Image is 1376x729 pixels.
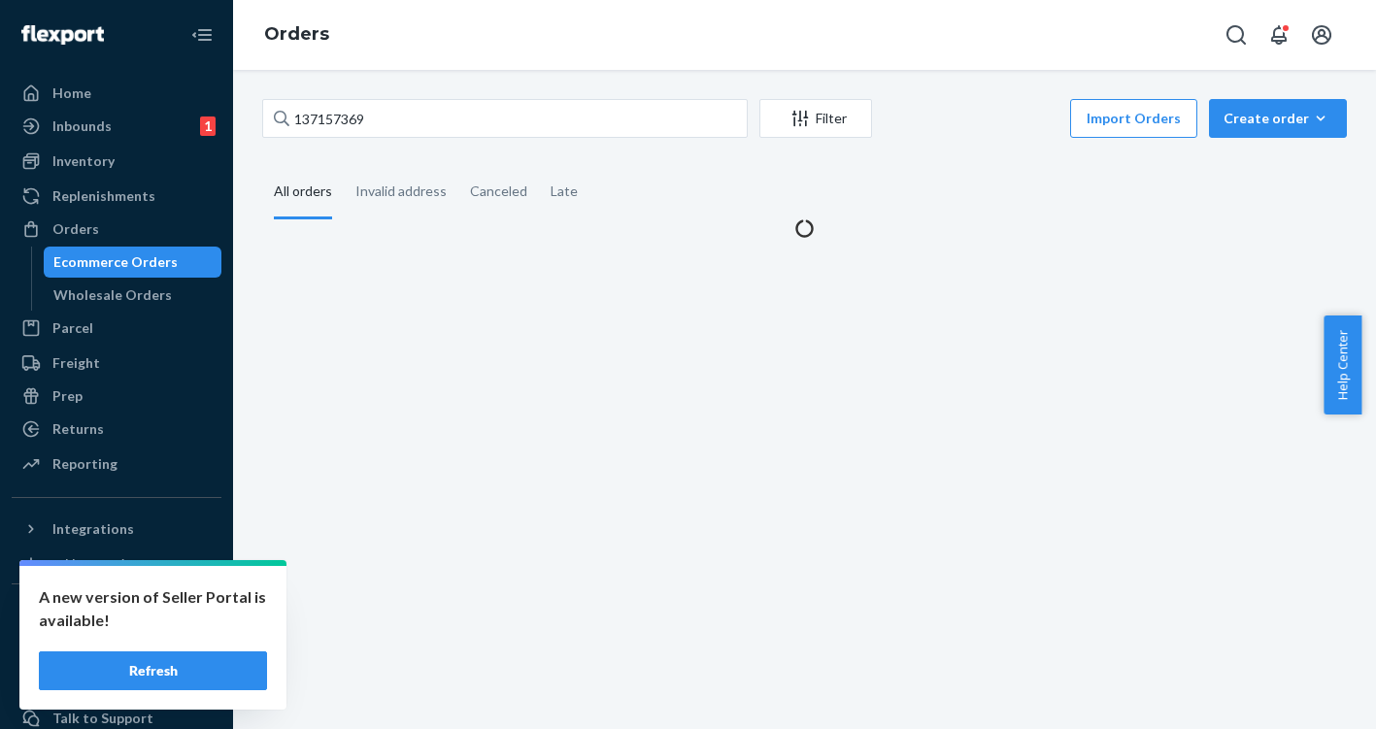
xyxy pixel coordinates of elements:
[12,111,221,142] a: Inbounds1
[12,214,221,245] a: Orders
[1224,109,1332,128] div: Create order
[52,116,112,136] div: Inbounds
[183,16,221,54] button: Close Navigation
[44,247,222,278] a: Ecommerce Orders
[264,23,329,45] a: Orders
[12,381,221,412] a: Prep
[12,514,221,545] button: Integrations
[1259,16,1298,54] button: Open notifications
[470,166,527,216] div: Canceled
[52,386,83,406] div: Prep
[12,639,221,662] a: Add Fast Tag
[760,109,871,128] div: Filter
[52,709,153,728] div: Talk to Support
[21,25,104,45] img: Flexport logo
[1250,671,1357,719] iframe: Opens a widget where you can chat to one of our agents
[12,348,221,379] a: Freight
[249,7,345,63] ol: breadcrumbs
[52,555,139,572] div: Add Integration
[1302,16,1341,54] button: Open account menu
[52,318,93,338] div: Parcel
[12,78,221,109] a: Home
[44,280,222,311] a: Wholesale Orders
[12,414,221,445] a: Returns
[274,166,332,219] div: All orders
[52,419,104,439] div: Returns
[551,166,578,216] div: Late
[262,99,748,138] input: Search orders
[53,252,178,272] div: Ecommerce Orders
[1209,99,1347,138] button: Create order
[1217,16,1256,54] button: Open Search Box
[52,519,134,539] div: Integrations
[1070,99,1197,138] button: Import Orders
[12,313,221,344] a: Parcel
[12,552,221,576] a: Add Integration
[52,353,100,373] div: Freight
[12,600,221,631] button: Fast Tags
[1324,315,1361,414] button: Help Center
[39,585,267,632] p: A new version of Seller Portal is available!
[355,166,447,216] div: Invalid address
[759,99,872,138] button: Filter
[52,83,91,103] div: Home
[200,116,216,136] div: 1
[39,651,267,690] button: Refresh
[12,146,221,177] a: Inventory
[12,448,221,480] a: Reporting
[12,670,221,701] a: Settings
[53,285,172,305] div: Wholesale Orders
[52,454,117,474] div: Reporting
[52,186,155,206] div: Replenishments
[52,151,115,171] div: Inventory
[12,181,221,212] a: Replenishments
[52,219,99,239] div: Orders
